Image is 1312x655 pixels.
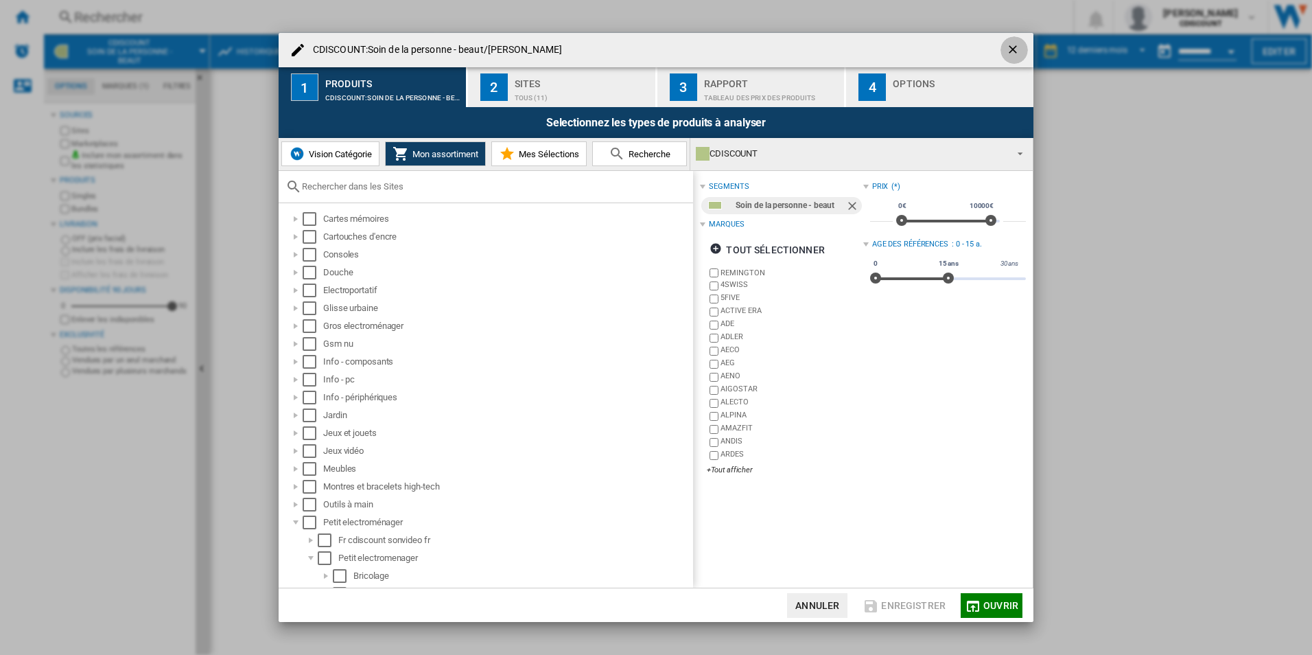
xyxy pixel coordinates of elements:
div: ADE [721,319,863,332]
div: AIGOSTAR [721,384,863,397]
md-checkbox: Select [303,248,323,262]
div: Meubles [323,462,691,476]
button: Recherche [592,141,687,166]
md-checkbox: Select [303,212,323,226]
input: brand.name [710,438,718,447]
div: Jeux et jouets [323,426,691,440]
div: 4SWISS [721,279,863,292]
div: Info - périphériques [323,391,691,404]
span: Enregistrer [881,600,946,611]
button: 3 Rapport Tableau des prix des produits [657,67,846,107]
md-checkbox: Select [303,480,323,494]
md-checkbox: Select [318,533,338,547]
div: Glisse urbaine [323,301,691,315]
div: TOUS (11) [515,87,650,102]
md-checkbox: Select [303,337,323,351]
input: brand.name [710,295,718,303]
input: brand.name [710,399,718,408]
div: Soin de la personne - beaut [736,197,845,214]
md-checkbox: Select [303,409,323,422]
button: 1 Produits CDISCOUNT:Soin de la personne - beaut [279,67,467,107]
div: Petit electromenager [338,551,691,565]
input: brand.name [710,412,718,421]
div: Tableau des prix des produits [704,87,839,102]
div: Options [893,73,1028,87]
div: Marques [709,219,744,230]
div: Jardin [323,409,691,422]
div: Cartouches d'encre [323,230,691,244]
md-checkbox: Select [303,301,323,315]
div: ANDIS [721,436,863,449]
div: tout sélectionner [710,238,824,262]
md-checkbox: Select [303,498,323,512]
span: Ouvrir [983,600,1018,611]
md-checkbox: Select [318,551,338,565]
ng-md-icon: getI18NText('BUTTONS.CLOSE_DIALOG') [1006,43,1022,59]
button: 4 Options [846,67,1033,107]
input: brand.name [710,334,718,343]
span: 10000€ [968,200,996,211]
img: wiser-icon-blue.png [289,146,305,162]
div: ACTIVE ERA [721,306,863,319]
md-checkbox: Select [303,284,323,297]
div: Fr cdiscount sonvideo fr [338,533,691,547]
div: Montres et bracelets high-tech [323,480,691,494]
span: 15 ans [937,258,961,269]
div: ARDES [721,449,863,462]
button: Annuler [787,593,847,618]
md-checkbox: Select [303,516,323,529]
input: brand.name [710,451,718,460]
md-checkbox: Select [303,426,323,440]
div: Rapport [704,73,839,87]
div: AMAZFIT [721,423,863,436]
input: brand.name [710,360,718,369]
div: ALECTO [721,397,863,410]
div: Petit electroménager [323,516,691,529]
button: Mon assortiment [385,141,486,166]
div: Gsm nu [323,337,691,351]
button: 2 Sites TOUS (11) [468,67,657,107]
div: Prix [872,181,889,192]
h4: CDISCOUNT:Soin de la personne - beaut/[PERSON_NAME] [306,43,562,57]
md-checkbox: Select [303,355,323,369]
span: 0 [871,258,880,269]
md-checkbox: Select [303,266,323,279]
md-checkbox: Select [303,230,323,244]
span: Recherche [625,149,670,159]
div: Sites [515,73,650,87]
input: brand.name [710,268,718,277]
label: REMINGTON [721,268,863,278]
div: CDISCOUNT:Soin de la personne - beaut [325,87,460,102]
md-checkbox: Select [303,391,323,404]
div: +Tout afficher [707,465,863,475]
div: Info - composants [323,355,691,369]
div: Electroportatif [323,284,691,297]
button: getI18NText('BUTTONS.CLOSE_DIALOG') [1000,36,1028,64]
span: 0€ [896,200,909,211]
div: ADLER [721,332,863,345]
div: Age des références [872,239,948,250]
div: Outils à main [323,498,691,512]
ng-md-icon: Retirer [845,199,862,216]
div: 1 [291,73,318,101]
md-checkbox: Select [303,462,323,476]
div: Cartes mémoires [323,212,691,226]
div: AENO [721,371,863,384]
div: CDISCOUNT [696,144,1005,163]
div: : 0 - 15 a. [952,239,1026,250]
div: Info - pc [323,373,691,387]
div: Produits [325,73,460,87]
div: Gros electroménager [323,319,691,333]
div: Consoles [323,248,691,262]
input: brand.name [710,425,718,434]
button: tout sélectionner [705,238,828,262]
div: 5FIVE [721,292,863,306]
div: Bricolage [353,569,691,583]
button: Mes Sélections [491,141,587,166]
md-checkbox: Select [303,319,323,333]
div: Jeux vidéo [323,444,691,458]
span: 30 ans [998,258,1020,269]
div: Dco - tapis - luminaire [353,587,691,601]
input: brand.name [710,308,718,317]
input: brand.name [710,347,718,356]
